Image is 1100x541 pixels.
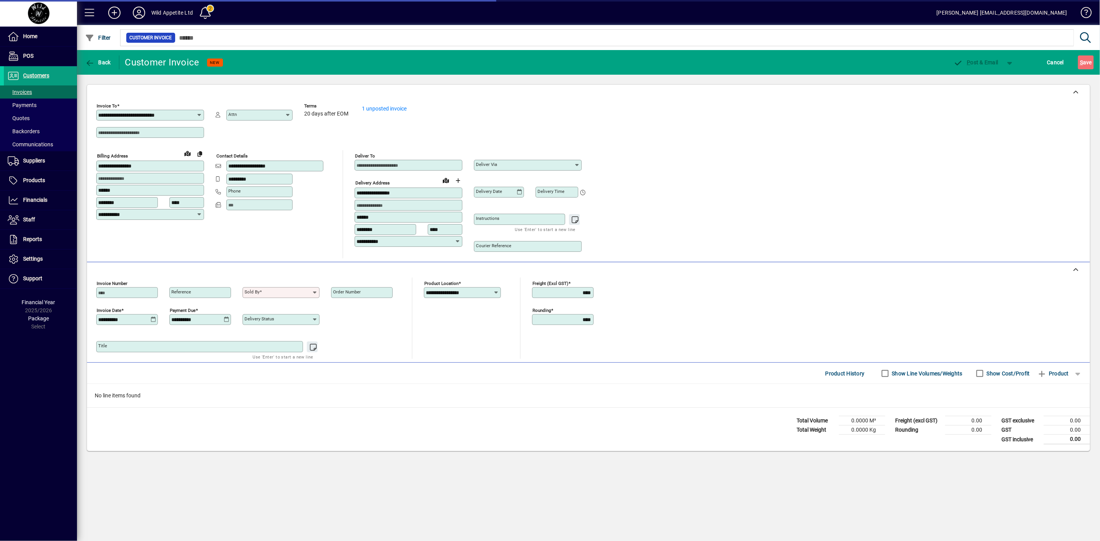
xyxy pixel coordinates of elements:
[23,157,45,164] span: Suppliers
[244,316,274,322] mat-label: Delivery status
[87,384,1090,407] div: No line items found
[4,191,77,210] a: Financials
[476,189,502,194] mat-label: Delivery date
[151,7,193,19] div: Wild Appetite Ltd
[210,60,220,65] span: NEW
[967,59,971,65] span: P
[8,89,32,95] span: Invoices
[1038,367,1069,380] span: Product
[891,370,963,377] label: Show Line Volumes/Weights
[228,188,241,194] mat-label: Phone
[4,210,77,229] a: Staff
[23,275,42,281] span: Support
[424,281,459,286] mat-label: Product location
[23,197,47,203] span: Financials
[4,27,77,46] a: Home
[793,416,839,425] td: Total Volume
[28,315,49,322] span: Package
[304,104,350,109] span: Terms
[8,141,53,147] span: Communications
[8,115,30,121] span: Quotes
[97,308,121,313] mat-label: Invoice date
[998,435,1044,444] td: GST inclusive
[452,174,464,187] button: Choose address
[891,416,945,425] td: Freight (excl GST)
[1080,59,1083,65] span: S
[950,55,1002,69] button: Post & Email
[1047,56,1064,69] span: Cancel
[1044,435,1090,444] td: 0.00
[244,289,260,295] mat-label: Sold by
[4,250,77,269] a: Settings
[998,416,1044,425] td: GST exclusive
[170,308,196,313] mat-label: Payment due
[83,55,113,69] button: Back
[998,425,1044,435] td: GST
[304,111,348,117] span: 20 days after EOM
[476,162,497,167] mat-label: Deliver via
[1045,55,1066,69] button: Cancel
[4,230,77,249] a: Reports
[171,289,191,295] mat-label: Reference
[97,281,127,286] mat-label: Invoice number
[23,72,49,79] span: Customers
[1080,56,1092,69] span: ave
[253,352,313,361] mat-hint: Use 'Enter' to start a new line
[333,289,361,295] mat-label: Order number
[85,35,111,41] span: Filter
[1044,425,1090,435] td: 0.00
[4,85,77,99] a: Invoices
[440,174,452,186] a: View on map
[839,425,885,435] td: 0.0000 Kg
[355,153,375,159] mat-label: Deliver To
[83,31,113,45] button: Filter
[23,33,37,39] span: Home
[891,425,945,435] td: Rounding
[4,99,77,112] a: Payments
[23,216,35,223] span: Staff
[102,6,127,20] button: Add
[4,171,77,190] a: Products
[194,147,206,160] button: Copy to Delivery address
[23,236,42,242] span: Reports
[23,53,33,59] span: POS
[8,102,37,108] span: Payments
[23,177,45,183] span: Products
[793,425,839,435] td: Total Weight
[4,112,77,125] a: Quotes
[228,112,237,117] mat-label: Attn
[127,6,151,20] button: Profile
[97,103,117,109] mat-label: Invoice To
[4,47,77,66] a: POS
[362,106,407,112] a: 1 unposted invoice
[1044,416,1090,425] td: 0.00
[839,416,885,425] td: 0.0000 M³
[181,147,194,159] a: View on map
[77,55,119,69] app-page-header-button: Back
[1078,55,1094,69] button: Save
[937,7,1067,19] div: [PERSON_NAME] [EMAIL_ADDRESS][DOMAIN_NAME]
[945,425,991,435] td: 0.00
[4,151,77,171] a: Suppliers
[537,189,564,194] mat-label: Delivery time
[822,367,868,380] button: Product History
[23,256,43,262] span: Settings
[945,416,991,425] td: 0.00
[825,367,865,380] span: Product History
[1075,2,1090,27] a: Knowledge Base
[98,343,107,348] mat-label: Title
[4,125,77,138] a: Backorders
[532,308,551,313] mat-label: Rounding
[8,128,40,134] span: Backorders
[476,216,499,221] mat-label: Instructions
[515,225,576,234] mat-hint: Use 'Enter' to start a new line
[129,34,172,42] span: Customer Invoice
[954,59,998,65] span: ost & Email
[125,56,199,69] div: Customer Invoice
[22,299,55,305] span: Financial Year
[85,59,111,65] span: Back
[4,269,77,288] a: Support
[1034,367,1073,380] button: Add product line item
[985,370,1030,377] label: Show Cost/Profit
[4,138,77,151] a: Communications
